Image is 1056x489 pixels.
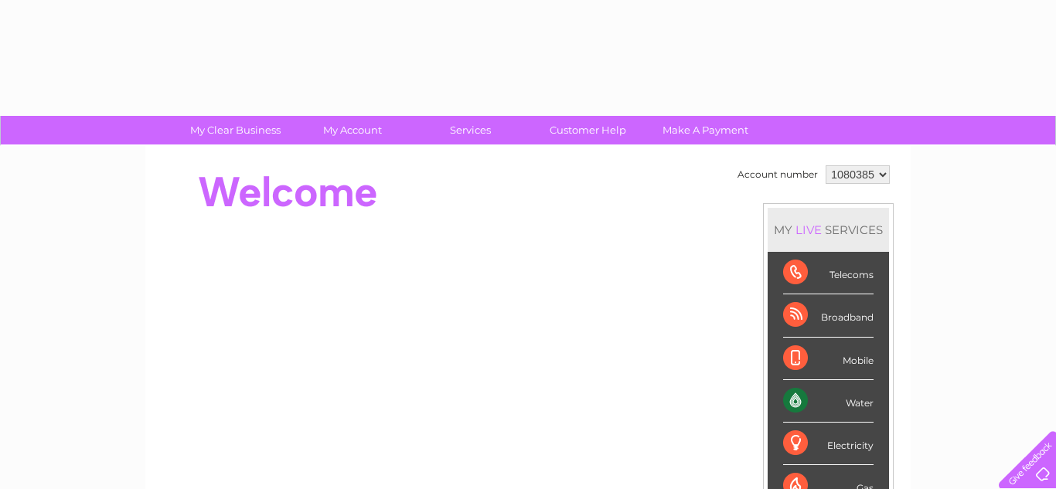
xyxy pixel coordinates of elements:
div: LIVE [792,222,825,237]
div: MY SERVICES [768,208,889,252]
a: Make A Payment [642,116,769,144]
div: Water [783,380,874,423]
div: Electricity [783,423,874,465]
div: Broadband [783,294,874,337]
a: My Account [289,116,417,144]
a: Customer Help [524,116,652,144]
div: Telecoms [783,252,874,294]
a: Services [407,116,534,144]
div: Mobile [783,338,874,380]
a: My Clear Business [172,116,299,144]
td: Account number [734,161,822,188]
